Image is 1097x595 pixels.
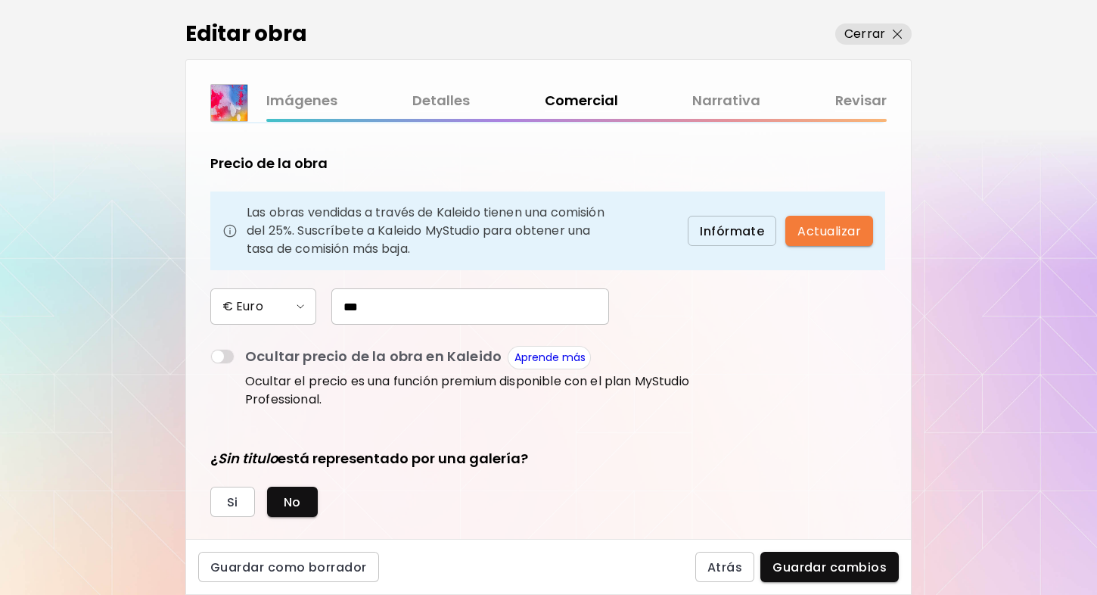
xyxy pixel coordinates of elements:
h6: € Euro [222,297,263,316]
button: Guardar cambios [760,552,899,582]
span: Infórmate [700,223,764,239]
p: Ocultar precio de la obra en Kaleido [245,346,502,369]
i: Sin titulo [218,449,278,468]
a: Imágenes [266,90,337,112]
span: No [284,494,301,510]
span: Si [227,494,238,510]
span: Guardar cambios [772,559,887,575]
h5: Precio de la obra [210,154,328,173]
button: Si [210,487,255,517]
img: thumbnail [211,85,247,121]
a: Revisar [835,90,887,112]
img: info [222,223,238,238]
a: Aprende más [514,350,586,365]
button: Atrás [695,552,754,582]
h5: ¿ está representado por una galería? [210,449,528,469]
p: Ocultar el precio es una función premium disponible con el plan MyStudio Professional. [245,372,695,409]
a: Narrativa [692,90,760,112]
span: Atrás [707,559,742,575]
button: € Euro [210,288,316,325]
button: No [267,487,318,517]
a: Detalles [412,90,470,112]
span: Guardar como borrador [210,559,367,575]
button: Guardar como borrador [198,552,379,582]
span: Actualizar [797,223,861,239]
button: Infórmate [688,216,776,246]
button: Actualizar [785,216,873,246]
p: Las obras vendidas a través de Kaleido tienen una comisión del 25%. Suscríbete a Kaleido MyStudio... [247,204,611,258]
